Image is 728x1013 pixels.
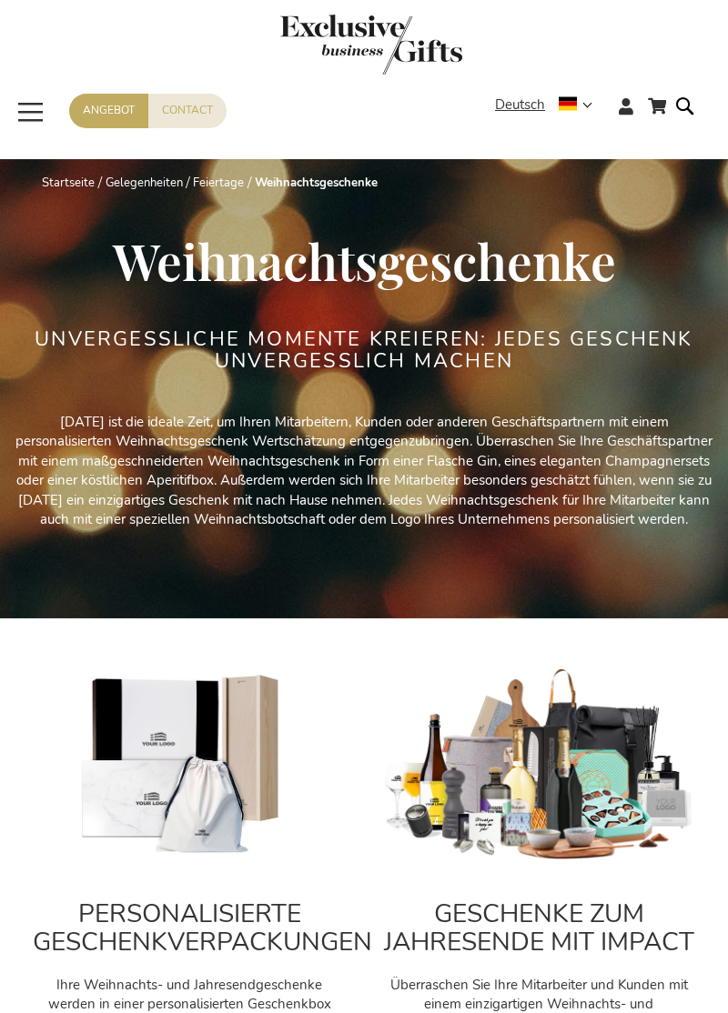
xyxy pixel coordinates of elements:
[193,175,244,191] a: Feiertage
[69,94,148,127] a: Angebot
[23,328,705,372] h2: UNVERGESSLICHE MOMENTE KREIEREN: JEDES GESCHENK UNVERGESSLICH MACHEN
[15,15,728,80] a: store logo
[15,413,713,530] p: [DATE] ist die ideale Zeit, um Ihren Mitarbeitern, Kunden oder anderen Geschäftspartnern mit eine...
[255,175,378,191] strong: Weihnachtsgeschenke
[42,175,95,191] a: Startseite
[33,900,346,957] h2: PERSONALISIERTE GESCHENKVERPACKUNGEN
[33,667,346,863] img: Personalised_gifts
[113,226,616,294] span: Weihnachtsgeschenke
[280,15,462,75] img: Exclusive Business gifts logo
[495,95,545,115] span: Deutsch
[382,900,695,957] h2: GESCHENKE ZUM JAHRESENDE MIT IMPACT
[148,94,227,127] a: Contact
[382,667,695,863] img: cadeau_personeel_medewerkers-kerst_1
[106,175,183,191] a: Gelegenheiten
